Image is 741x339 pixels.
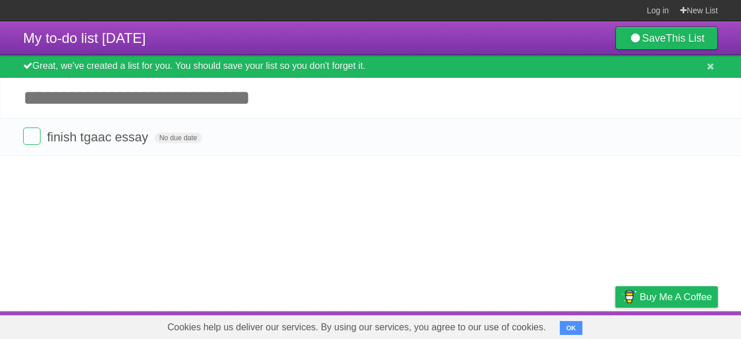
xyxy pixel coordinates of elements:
a: Privacy [600,314,630,336]
label: Done [23,127,41,145]
a: Suggest a feature [645,314,718,336]
a: Buy me a coffee [615,286,718,308]
b: This List [666,32,705,44]
span: finish tgaac essay [47,130,151,144]
a: SaveThis List [615,27,718,50]
img: Buy me a coffee [621,287,637,307]
a: About [461,314,486,336]
span: My to-do list [DATE] [23,30,146,46]
button: OK [560,321,582,335]
span: Buy me a coffee [640,287,712,307]
a: Developers [500,314,546,336]
a: Terms [561,314,586,336]
span: Cookies help us deliver our services. By using our services, you agree to our use of cookies. [156,316,557,339]
span: No due date [155,133,201,143]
